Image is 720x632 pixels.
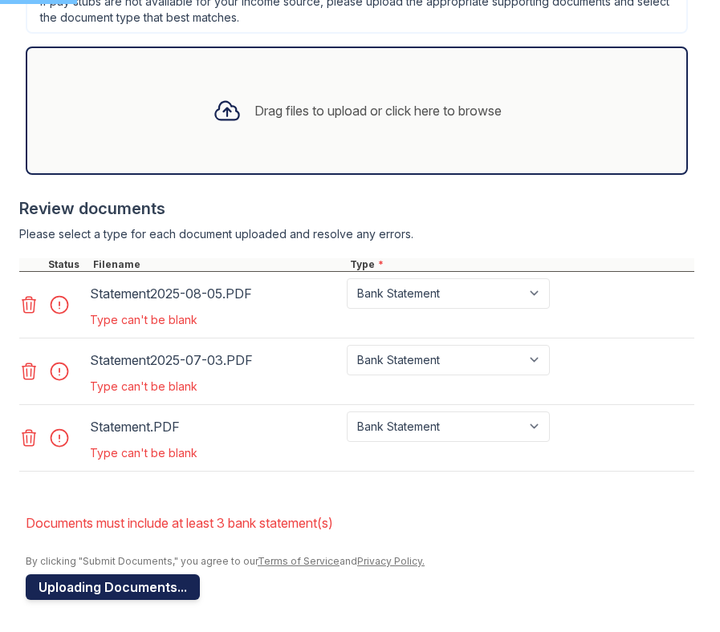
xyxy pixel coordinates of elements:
[19,197,694,220] div: Review documents
[26,555,694,568] div: By clicking "Submit Documents," you agree to our and
[90,445,553,461] div: Type can't be blank
[357,555,425,567] a: Privacy Policy.
[26,574,200,600] button: Uploading Documents...
[90,379,553,395] div: Type can't be blank
[26,507,694,539] li: Documents must include at least 3 bank statement(s)
[90,281,340,306] div: Statement2025-08-05.PDF
[90,258,347,271] div: Filename
[90,312,553,328] div: Type can't be blank
[90,347,340,373] div: Statement2025-07-03.PDF
[90,414,340,440] div: Statement.PDF
[258,555,340,567] a: Terms of Service
[347,258,694,271] div: Type
[254,101,502,120] div: Drag files to upload or click here to browse
[19,226,694,242] div: Please select a type for each document uploaded and resolve any errors.
[45,258,90,271] div: Status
